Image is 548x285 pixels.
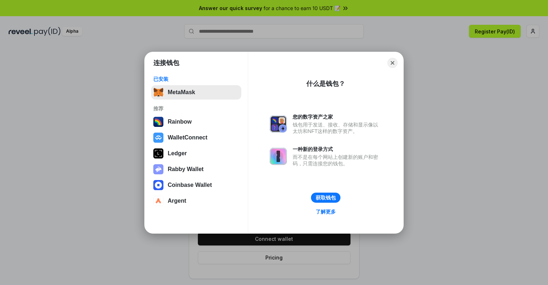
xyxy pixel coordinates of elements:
div: 什么是钱包？ [306,79,345,88]
button: Rainbow [151,115,241,129]
img: svg+xml,%3Csvg%20xmlns%3D%22http%3A%2F%2Fwww.w3.org%2F2000%2Fsvg%22%20width%3D%2228%22%20height%3... [153,148,163,158]
img: svg+xml,%3Csvg%20width%3D%2228%22%20height%3D%2228%22%20viewBox%3D%220%200%2028%2028%22%20fill%3D... [153,180,163,190]
div: 推荐 [153,105,239,112]
button: WalletConnect [151,130,241,145]
div: 获取钱包 [316,194,336,201]
div: MetaMask [168,89,195,96]
div: Rabby Wallet [168,166,204,173]
div: Coinbase Wallet [168,182,212,188]
img: svg+xml,%3Csvg%20xmlns%3D%22http%3A%2F%2Fwww.w3.org%2F2000%2Fsvg%22%20fill%3D%22none%22%20viewBox... [153,164,163,174]
div: Rainbow [168,119,192,125]
div: 了解更多 [316,208,336,215]
div: 钱包用于发送、接收、存储和显示像以太坊和NFT这样的数字资产。 [293,121,382,134]
img: svg+xml,%3Csvg%20xmlns%3D%22http%3A%2F%2Fwww.w3.org%2F2000%2Fsvg%22%20fill%3D%22none%22%20viewBox... [270,148,287,165]
a: 了解更多 [311,207,340,216]
button: MetaMask [151,85,241,100]
img: svg+xml,%3Csvg%20width%3D%22120%22%20height%3D%22120%22%20viewBox%3D%220%200%20120%20120%22%20fil... [153,117,163,127]
div: Argent [168,198,186,204]
button: Coinbase Wallet [151,178,241,192]
h1: 连接钱包 [153,59,179,67]
div: 已安装 [153,76,239,82]
div: Ledger [168,150,187,157]
img: svg+xml,%3Csvg%20width%3D%2228%22%20height%3D%2228%22%20viewBox%3D%220%200%2028%2028%22%20fill%3D... [153,133,163,143]
button: Close [387,58,398,68]
button: Ledger [151,146,241,161]
div: 一种新的登录方式 [293,146,382,152]
img: svg+xml,%3Csvg%20xmlns%3D%22http%3A%2F%2Fwww.w3.org%2F2000%2Fsvg%22%20fill%3D%22none%22%20viewBox... [270,115,287,133]
div: 您的数字资产之家 [293,114,382,120]
button: Argent [151,194,241,208]
div: WalletConnect [168,134,208,141]
button: 获取钱包 [311,193,340,203]
img: svg+xml,%3Csvg%20fill%3D%22none%22%20height%3D%2233%22%20viewBox%3D%220%200%2035%2033%22%20width%... [153,87,163,97]
button: Rabby Wallet [151,162,241,176]
div: 而不是在每个网站上创建新的账户和密码，只需连接您的钱包。 [293,154,382,167]
img: svg+xml,%3Csvg%20width%3D%2228%22%20height%3D%2228%22%20viewBox%3D%220%200%2028%2028%22%20fill%3D... [153,196,163,206]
